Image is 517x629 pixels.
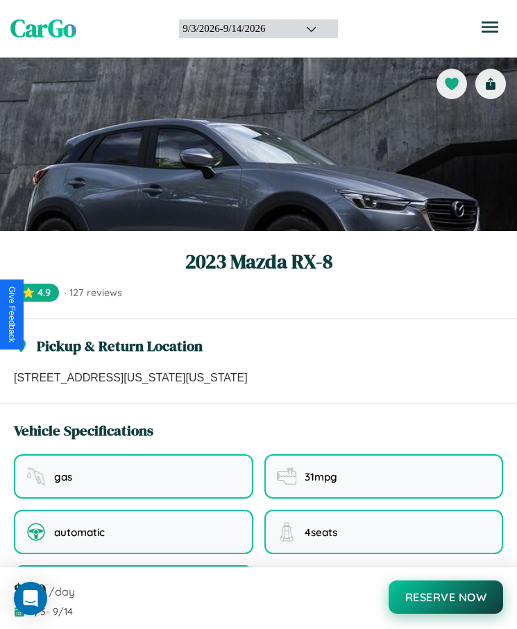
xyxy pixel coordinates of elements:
span: automatic [54,526,105,539]
h3: Vehicle Specifications [14,420,153,440]
span: 31 mpg [305,470,337,483]
p: [STREET_ADDRESS][US_STATE][US_STATE] [14,370,503,386]
span: 9 / 3 - 9 / 14 [29,605,73,618]
span: ⭐ 4.9 [14,284,59,302]
div: Open Intercom Messenger [14,582,47,615]
button: Reserve Now [389,580,504,614]
div: Give Feedback [7,286,17,343]
span: gas [54,470,72,483]
h3: Pickup & Return Location [37,336,203,356]
span: 4 seats [305,526,337,539]
img: fuel type [26,467,46,486]
img: seating [277,522,296,542]
div: 9 / 3 / 2026 - 9 / 14 / 2026 [183,23,289,35]
span: /day [49,585,75,598]
img: fuel efficiency [277,467,296,486]
h1: 2023 Mazda RX-8 [14,248,503,275]
span: CarGo [10,12,76,45]
span: · 127 reviews [65,286,122,299]
span: $ 150 [14,578,46,601]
